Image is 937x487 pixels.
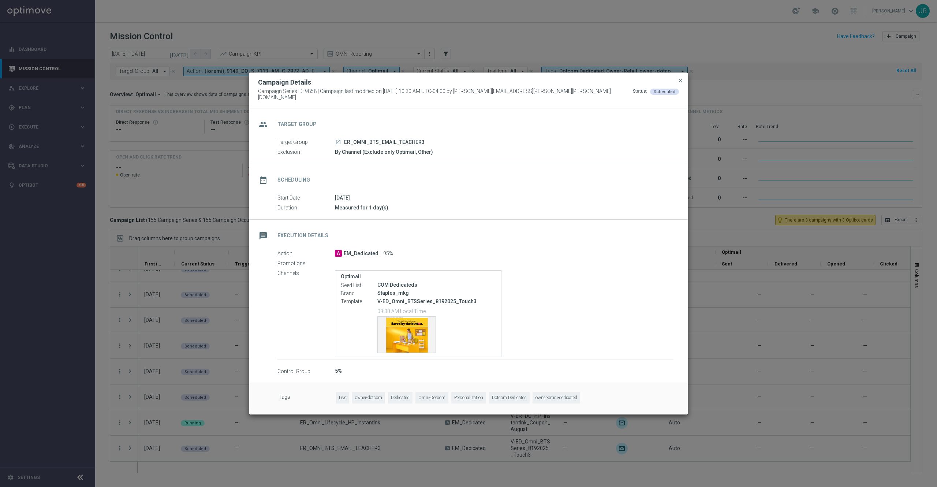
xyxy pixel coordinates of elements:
label: Duration [277,205,335,211]
span: Dotcom Dedicated [489,392,530,404]
span: Dedicated [388,392,412,404]
h2: Scheduling [277,176,310,183]
span: A [335,250,342,257]
label: Control Group [277,368,335,375]
span: Omni-Dotcom [415,392,448,404]
label: Channels [277,270,335,277]
span: owner-dotcom [352,392,385,404]
span: Scheduled [654,89,675,94]
span: close [677,78,683,83]
label: Tags [279,392,336,404]
label: Optimail [341,274,496,280]
i: group [257,118,270,131]
label: Template [341,298,377,305]
i: message [257,229,270,242]
label: Start Date [277,195,335,201]
div: 5% [335,367,673,375]
span: ER_OMNI_BTS_EMAIL_TEACHER3 [344,139,425,146]
div: Status: [633,88,647,101]
span: Campaign Series ID: 9858 | Campaign last modified on [DATE] 10:30 AM UTC-04:00 by [PERSON_NAME][E... [258,88,633,101]
colored-tag: Scheduled [650,88,679,94]
p: V-ED_Omni_BTSSeries_8192025_Touch3 [377,298,496,305]
i: date_range [257,174,270,187]
div: Measured for 1 day(s) [335,204,673,211]
span: Personalization [451,392,486,404]
label: Brand [341,290,377,297]
span: Live [336,392,349,404]
p: 09:00 AM Local Time [377,307,496,315]
label: Exclusion [277,149,335,156]
label: Target Group [277,139,335,146]
i: launch [335,139,341,145]
label: Promotions [277,260,335,267]
span: owner-omni-dedicated [533,392,580,404]
div: Staples_mkg [377,289,496,297]
div: By Channel (Exclude only Optimail, Other) [335,148,673,156]
span: 95% [383,250,393,257]
h2: Target Group [277,121,317,128]
a: launch [335,139,341,146]
h2: Execution Details [277,232,328,239]
span: EM_Dedicated [344,250,378,257]
label: Action [277,250,335,257]
h2: Campaign Details [258,78,311,87]
div: COM Dedicateds [377,281,496,289]
label: Seed List [341,282,377,289]
div: [DATE] [335,194,673,201]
